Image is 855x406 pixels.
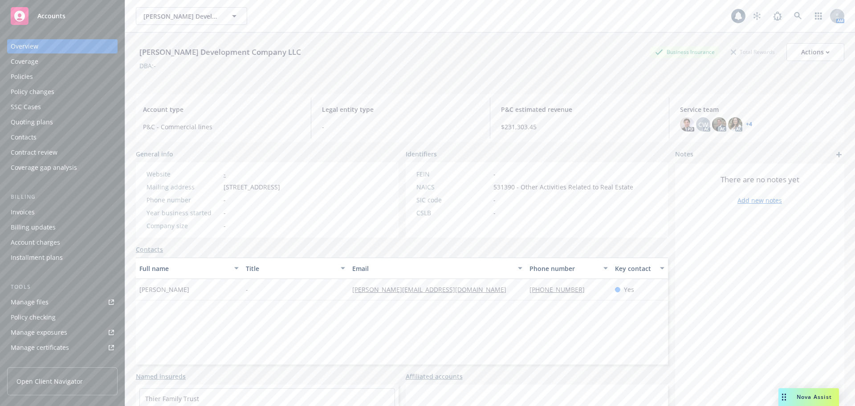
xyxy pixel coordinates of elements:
span: P&C - Commercial lines [143,122,300,131]
div: CSLB [416,208,490,217]
a: Policy changes [7,85,118,99]
button: Nova Assist [778,388,839,406]
a: Billing updates [7,220,118,234]
a: Coverage [7,54,118,69]
div: Key contact [615,264,655,273]
div: Mailing address [147,182,220,192]
span: - [246,285,248,294]
a: Contacts [136,245,163,254]
span: $231,303.45 [501,122,658,131]
span: [PERSON_NAME] [139,285,189,294]
div: Manage claims [11,356,56,370]
span: - [322,122,479,131]
a: Coverage gap analysis [7,160,118,175]
div: Quoting plans [11,115,53,129]
div: Full name [139,264,229,273]
a: SSC Cases [7,100,118,114]
a: Report a Bug [769,7,786,25]
span: Nova Assist [797,393,832,401]
div: Billing updates [11,220,56,234]
div: SSC Cases [11,100,41,114]
a: Manage files [7,295,118,309]
span: Service team [680,105,837,114]
div: Manage certificates [11,340,69,355]
span: - [493,169,496,179]
a: +4 [746,122,752,127]
div: Billing [7,193,118,201]
a: Invoices [7,205,118,219]
div: Invoices [11,205,35,219]
div: Phone number [147,195,220,205]
button: Full name [136,258,242,279]
div: Overview [11,39,38,53]
div: Email [352,264,513,273]
div: Policy changes [11,85,54,99]
span: P&C estimated revenue [501,105,658,114]
div: NAICS [416,182,490,192]
a: Manage exposures [7,325,118,340]
a: add [834,149,844,160]
div: Phone number [529,264,598,273]
div: Coverage gap analysis [11,160,77,175]
img: photo [712,117,726,131]
a: Thier Family Trust [145,394,199,403]
div: Year business started [147,208,220,217]
button: Key contact [611,258,668,279]
a: Contract review [7,145,118,160]
span: General info [136,149,173,159]
img: photo [680,117,694,131]
button: Phone number [526,258,611,279]
img: photo [728,117,742,131]
a: Installment plans [7,250,118,265]
a: Account charges [7,235,118,250]
span: There are no notes yet [721,174,799,185]
a: Policies [7,70,118,84]
a: Affiliated accounts [406,372,463,381]
a: [PERSON_NAME][EMAIL_ADDRESS][DOMAIN_NAME] [352,285,513,294]
span: - [493,208,496,217]
span: Yes [624,285,634,294]
div: Company size [147,221,220,230]
div: Total Rewards [726,46,779,57]
span: - [493,195,496,205]
div: Title [246,264,335,273]
div: Account charges [11,235,60,250]
a: Switch app [810,7,827,25]
span: CW [698,120,708,129]
span: Legal entity type [322,105,479,114]
div: Drag to move [778,388,790,406]
a: Overview [7,39,118,53]
button: Actions [786,43,844,61]
span: Notes [675,149,693,160]
div: [PERSON_NAME] Development Company LLC [136,46,305,58]
a: Manage certificates [7,340,118,355]
div: Business Insurance [651,46,719,57]
div: Coverage [11,54,38,69]
a: Manage claims [7,356,118,370]
button: Title [242,258,349,279]
a: Quoting plans [7,115,118,129]
span: Account type [143,105,300,114]
a: Contacts [7,130,118,144]
button: [PERSON_NAME] Development Company LLC [136,7,247,25]
div: Actions [801,44,830,61]
span: - [224,208,226,217]
span: [STREET_ADDRESS] [224,182,280,192]
a: Policy checking [7,310,118,324]
span: [PERSON_NAME] Development Company LLC [143,12,220,21]
span: - [224,221,226,230]
button: Email [349,258,526,279]
span: - [224,195,226,205]
div: Policy checking [11,310,56,324]
span: Identifiers [406,149,437,159]
div: SIC code [416,195,490,205]
div: Contract review [11,145,57,160]
span: Accounts [37,12,65,20]
span: 531390 - Other Activities Related to Real Estate [493,182,633,192]
div: Tools [7,283,118,291]
a: Named insureds [136,372,186,381]
div: Website [147,169,220,179]
div: Installment plans [11,250,63,265]
a: - [224,170,226,178]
